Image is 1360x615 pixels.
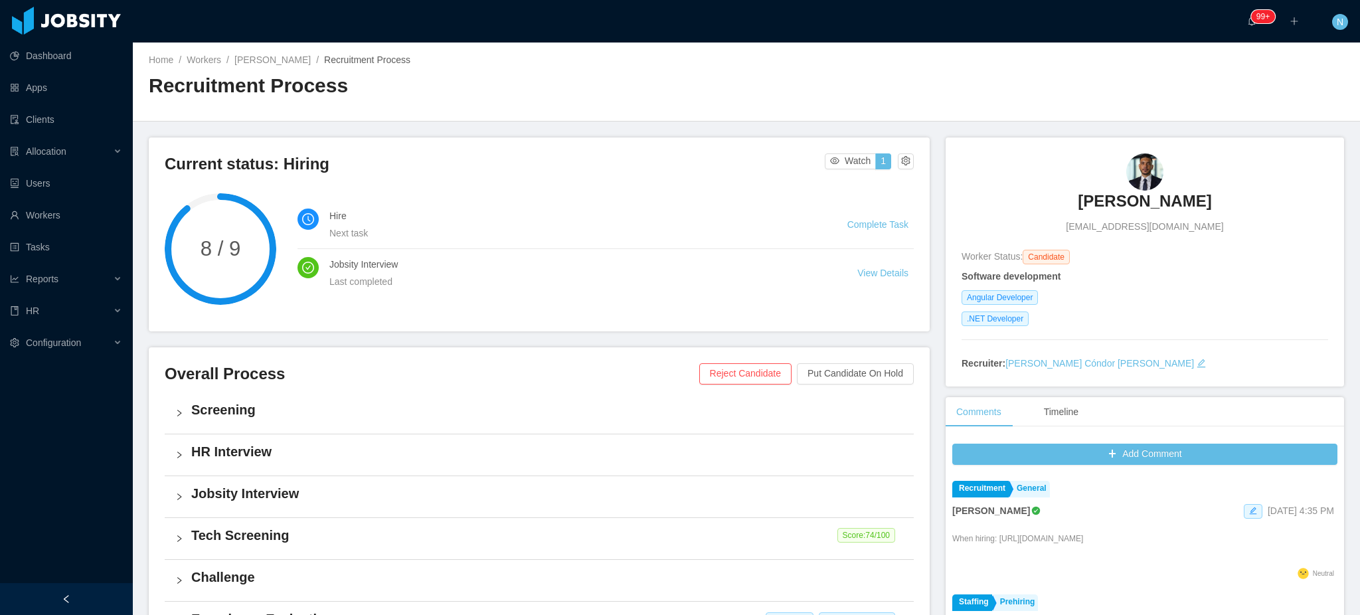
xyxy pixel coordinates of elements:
[10,170,122,197] a: icon: robotUsers
[10,74,122,101] a: icon: appstoreApps
[165,153,825,175] h3: Current status: Hiring
[10,274,19,284] i: icon: line-chart
[191,526,903,545] h4: Tech Screening
[1078,191,1211,212] h3: [PERSON_NAME]
[1251,10,1275,23] sup: 1686
[329,257,825,272] h4: Jobsity Interview
[165,434,914,476] div: icon: rightHR Interview
[875,153,891,169] button: 1
[1197,359,1206,368] i: icon: edit
[10,306,19,315] i: icon: book
[797,363,914,385] button: Put Candidate On Hold
[10,338,19,347] i: icon: setting
[1313,570,1334,577] span: Neutral
[234,54,311,65] a: [PERSON_NAME]
[302,213,314,225] i: icon: clock-circle
[962,251,1023,262] span: Worker Status:
[26,274,58,284] span: Reports
[165,238,276,259] span: 8 / 9
[1033,397,1089,427] div: Timeline
[302,262,314,274] i: icon: check-circle
[1066,220,1223,234] span: [EMAIL_ADDRESS][DOMAIN_NAME]
[962,358,1005,369] strong: Recruiter:
[10,147,19,156] i: icon: solution
[175,409,183,417] i: icon: right
[962,311,1029,326] span: .NET Developer
[165,476,914,517] div: icon: rightJobsity Interview
[1005,358,1194,369] a: [PERSON_NAME] Cóndor [PERSON_NAME]
[165,560,914,601] div: icon: rightChallenge
[149,72,746,100] h2: Recruitment Process
[1247,17,1256,26] i: icon: bell
[1010,481,1050,497] a: General
[946,397,1012,427] div: Comments
[1337,14,1343,30] span: N
[191,484,903,503] h4: Jobsity Interview
[10,234,122,260] a: icon: profileTasks
[26,146,66,157] span: Allocation
[329,209,815,223] h4: Hire
[1249,507,1257,515] i: icon: edit
[952,533,1083,545] p: When hiring: [URL][DOMAIN_NAME]
[165,393,914,434] div: icon: rightScreening
[962,271,1061,282] strong: Software development
[175,493,183,501] i: icon: right
[10,202,122,228] a: icon: userWorkers
[165,363,699,385] h3: Overall Process
[175,535,183,543] i: icon: right
[952,481,1009,497] a: Recruitment
[952,594,992,611] a: Staffing
[329,274,825,289] div: Last completed
[1268,505,1334,516] span: [DATE] 4:35 PM
[898,153,914,169] button: icon: setting
[1126,153,1163,191] img: ef3cd484-dea2-4f05-bbd3-ed0f9279fcf8_68d445964eae2-90w.png
[847,219,908,230] a: Complete Task
[952,505,1030,516] strong: [PERSON_NAME]
[1078,191,1211,220] a: [PERSON_NAME]
[191,400,903,419] h4: Screening
[179,54,181,65] span: /
[1290,17,1299,26] i: icon: plus
[324,54,410,65] span: Recruitment Process
[226,54,229,65] span: /
[10,106,122,133] a: icon: auditClients
[149,54,173,65] a: Home
[952,444,1337,465] button: icon: plusAdd Comment
[962,290,1038,305] span: Angular Developer
[175,451,183,459] i: icon: right
[165,518,914,559] div: icon: rightTech Screening
[26,337,81,348] span: Configuration
[1023,250,1070,264] span: Candidate
[825,153,876,169] button: icon: eyeWatch
[329,226,815,240] div: Next task
[191,442,903,461] h4: HR Interview
[993,594,1039,611] a: Prehiring
[316,54,319,65] span: /
[857,268,908,278] a: View Details
[699,363,792,385] button: Reject Candidate
[191,568,903,586] h4: Challenge
[10,43,122,69] a: icon: pie-chartDashboard
[26,306,39,316] span: HR
[837,528,895,543] span: Score: 74 /100
[187,54,221,65] a: Workers
[175,576,183,584] i: icon: right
